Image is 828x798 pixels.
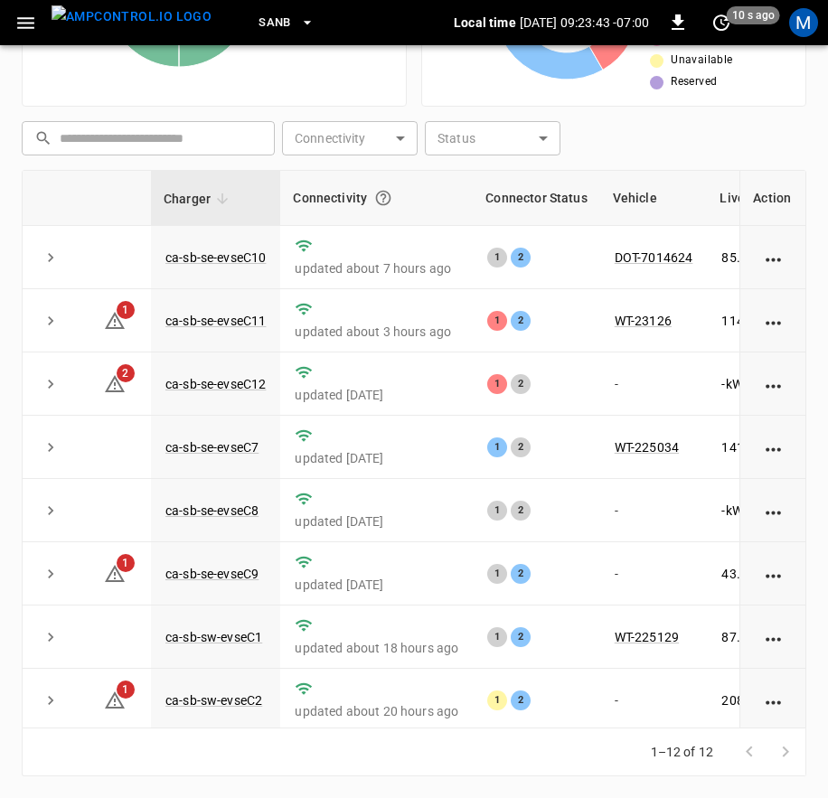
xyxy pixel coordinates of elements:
[487,248,507,268] div: 1
[721,565,772,583] p: 43.30 kW
[295,512,458,530] p: updated [DATE]
[367,182,400,214] button: Connection between the charger and our software.
[762,565,785,583] div: action cell options
[165,250,266,265] a: ca-sb-se-evseC10
[37,434,64,461] button: expand row
[487,437,507,457] div: 1
[295,576,458,594] p: updated [DATE]
[721,691,779,709] p: 208.80 kW
[295,259,458,277] p: updated about 7 hours ago
[295,702,458,720] p: updated about 20 hours ago
[259,13,291,33] span: SanB
[721,438,779,456] p: 141.10 kW
[37,687,64,714] button: expand row
[615,440,679,455] a: WT-225034
[104,692,126,707] a: 1
[721,628,772,646] p: 87.50 kW
[511,690,531,710] div: 2
[487,564,507,584] div: 1
[37,371,64,398] button: expand row
[615,250,693,265] a: DOT-7014624
[600,542,708,606] td: -
[511,248,531,268] div: 2
[473,171,599,226] th: Connector Status
[511,627,531,647] div: 2
[165,440,259,455] a: ca-sb-se-evseC7
[600,352,708,416] td: -
[762,438,785,456] div: action cell options
[295,386,458,404] p: updated [DATE]
[600,669,708,732] td: -
[511,374,531,394] div: 2
[487,627,507,647] div: 1
[721,438,826,456] div: / 360 kW
[789,8,818,37] div: profile-icon
[762,375,785,393] div: action cell options
[671,52,732,70] span: Unavailable
[37,497,64,524] button: expand row
[721,312,779,330] p: 114.50 kW
[721,312,826,330] div: / 360 kW
[721,628,826,646] div: / 360 kW
[295,323,458,341] p: updated about 3 hours ago
[707,8,736,37] button: set refresh interval
[727,6,780,24] span: 10 s ago
[721,565,826,583] div: / 360 kW
[165,693,262,708] a: ca-sb-sw-evseC2
[104,566,126,580] a: 1
[37,307,64,334] button: expand row
[37,624,64,651] button: expand row
[762,502,785,520] div: action cell options
[117,681,135,699] span: 1
[117,301,135,319] span: 1
[37,244,64,271] button: expand row
[37,560,64,587] button: expand row
[117,554,135,572] span: 1
[721,502,742,520] p: - kW
[762,628,785,646] div: action cell options
[721,375,826,393] div: / 360 kW
[762,312,785,330] div: action cell options
[600,479,708,542] td: -
[615,630,679,644] a: WT-225129
[762,691,785,709] div: action cell options
[487,690,507,710] div: 1
[454,14,516,32] p: Local time
[293,182,460,214] div: Connectivity
[600,171,708,226] th: Vehicle
[164,188,234,210] span: Charger
[52,5,212,28] img: ampcontrol.io logo
[721,502,826,520] div: / 360 kW
[487,374,507,394] div: 1
[721,249,772,267] p: 85.10 kW
[104,376,126,390] a: 2
[671,73,717,91] span: Reserved
[487,501,507,521] div: 1
[721,249,826,267] div: / 360 kW
[117,364,135,382] span: 2
[762,249,785,267] div: action cell options
[511,501,531,521] div: 2
[487,311,507,331] div: 1
[511,437,531,457] div: 2
[295,449,458,467] p: updated [DATE]
[104,312,126,326] a: 1
[165,567,259,581] a: ca-sb-se-evseC9
[165,503,259,518] a: ca-sb-se-evseC8
[165,314,266,328] a: ca-sb-se-evseC11
[615,314,672,328] a: WT-23126
[520,14,649,32] p: [DATE] 09:23:43 -07:00
[295,639,458,657] p: updated about 18 hours ago
[721,375,742,393] p: - kW
[651,743,714,761] p: 1–12 of 12
[721,691,826,709] div: / 360 kW
[511,311,531,331] div: 2
[165,630,262,644] a: ca-sb-sw-evseC1
[251,5,322,41] button: SanB
[511,564,531,584] div: 2
[165,377,266,391] a: ca-sb-se-evseC12
[739,171,805,226] th: Action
